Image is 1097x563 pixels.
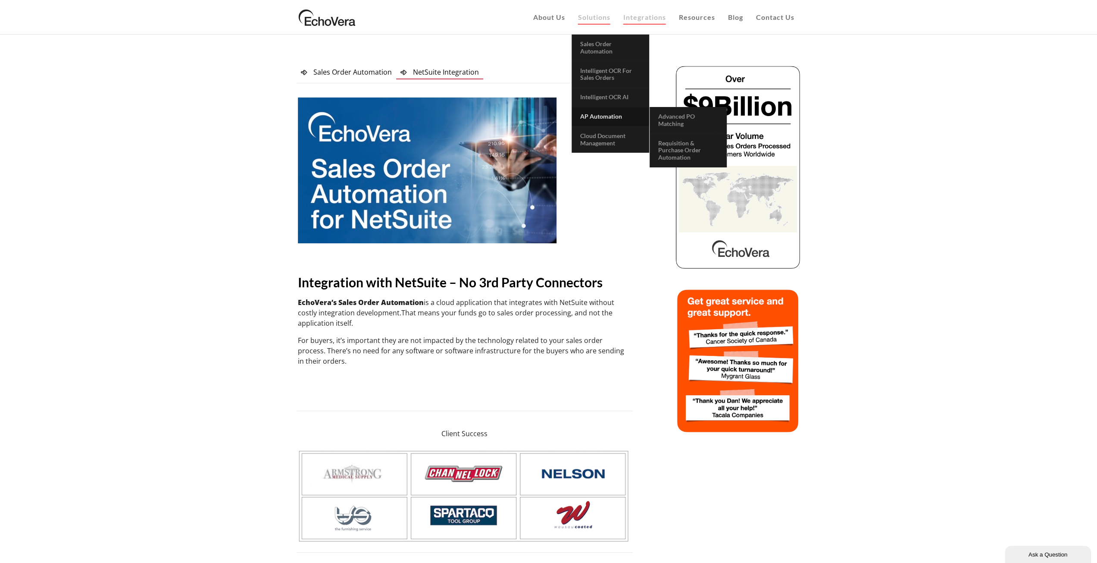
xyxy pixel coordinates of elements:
p: is a cloud application that integrates with NetSuite without costly integration development. [298,297,631,328]
img: EchoVera [297,6,358,28]
span: Advanced PO Matching [658,113,695,127]
img: sales order management netsuite [298,98,556,243]
a: Intelligent OCR for Sales Orders [572,61,649,88]
iframe: chat widget [1005,544,1093,563]
span: Requisition & Purchase Order Automation [658,139,701,161]
span: That means your funds go to sales order processing, and not the application itself. [298,308,613,328]
span: Integrations [623,13,666,21]
a: Advanced PO Matching [650,107,727,134]
span: Blog [728,13,743,21]
img: echovera dollar volume [675,65,801,270]
strong: Integration with NetSuite – No 3rd Party Connectors [298,274,603,290]
a: Cloud Document Management [572,126,649,153]
strong: EchoVera’s Sales Order Automation [298,298,424,307]
a: AP Automation [572,107,649,126]
a: Intelligent OCR AI [572,88,649,107]
a: Sales Order Automation [572,35,649,61]
span: AP Automation [580,113,622,120]
span: Sales Order Automation [580,40,613,55]
a: NetSuite Integration [396,65,483,79]
a: Sales Order Automation [297,65,396,79]
span: Intelligent OCR for Sales Orders [580,67,632,82]
span: Cloud Document Management [580,132,625,147]
img: echovera intelligent ocr sales order automation [675,287,801,434]
span: Sales Order Automation [313,67,392,77]
a: Requisition & Purchase Order Automation [650,134,727,167]
span: About Us [533,13,565,21]
span: Solutions [578,13,610,21]
span: Intelligent OCR AI [580,93,628,101]
p: Client Success [297,428,633,439]
span: Resources [679,13,715,21]
p: For buyers, it’s important they are not impacted by the technology related to your sales order pr... [298,335,631,366]
span: Contact Us [756,13,794,21]
span: NetSuite Integration [413,67,479,77]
